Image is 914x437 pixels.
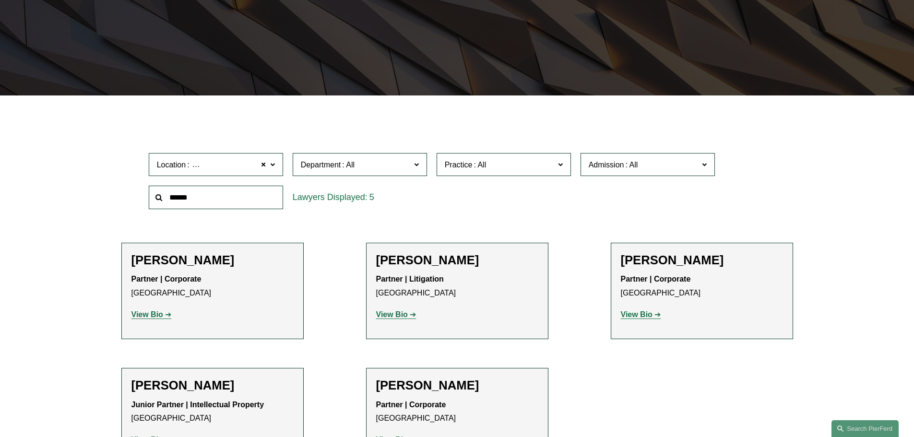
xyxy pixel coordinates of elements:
[621,310,653,319] strong: View Bio
[157,161,186,169] span: Location
[376,310,416,319] a: View Bio
[621,253,783,268] h2: [PERSON_NAME]
[301,161,341,169] span: Department
[376,310,408,319] strong: View Bio
[131,310,172,319] a: View Bio
[131,401,264,409] strong: Junior Partner | Intellectual Property
[621,272,783,300] p: [GEOGRAPHIC_DATA]
[621,275,691,283] strong: Partner | Corporate
[131,310,163,319] strong: View Bio
[131,275,202,283] strong: Partner | Corporate
[131,378,294,393] h2: [PERSON_NAME]
[376,378,538,393] h2: [PERSON_NAME]
[131,398,294,426] p: [GEOGRAPHIC_DATA]
[376,401,446,409] strong: Partner | Corporate
[621,310,661,319] a: View Bio
[589,161,624,169] span: Admission
[376,398,538,426] p: [GEOGRAPHIC_DATA]
[376,272,538,300] p: [GEOGRAPHIC_DATA]
[191,159,271,171] span: [GEOGRAPHIC_DATA]
[376,275,444,283] strong: Partner | Litigation
[376,253,538,268] h2: [PERSON_NAME]
[445,161,473,169] span: Practice
[131,272,294,300] p: [GEOGRAPHIC_DATA]
[131,253,294,268] h2: [PERSON_NAME]
[369,192,374,202] span: 5
[831,420,899,437] a: Search this site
